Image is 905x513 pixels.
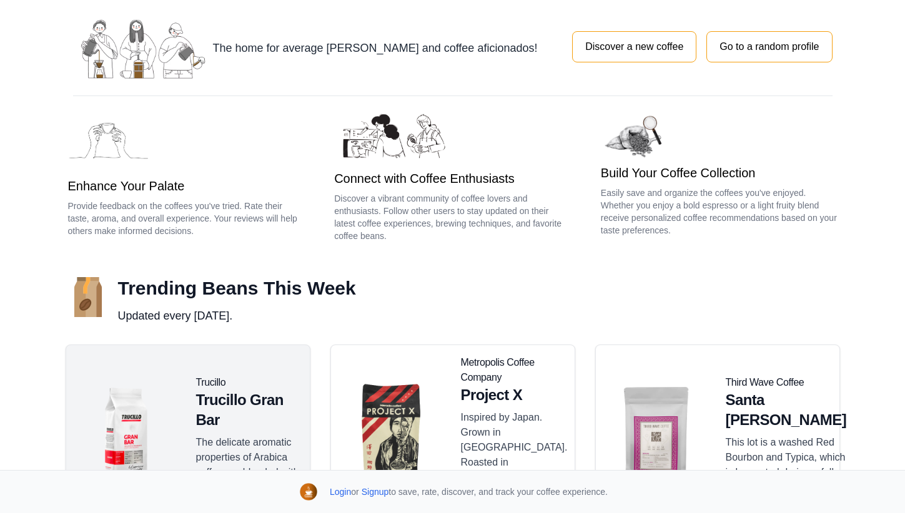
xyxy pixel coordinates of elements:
h1: Trucillo [196,375,300,390]
h3: Enhance Your Palate [68,177,305,195]
p: The home for average [PERSON_NAME] and coffee aficionados! [73,2,538,95]
h3: Connect with Coffee Enthusiasts [334,170,571,187]
img: Group-26.png [601,111,671,164]
h5: Project X [461,385,568,405]
a: Login [330,486,351,498]
p: Easily save and organize the coffees you've enjoyed. Whether you enjoy a bold espresso or a light... [601,187,838,237]
img: coffee-bean.png [68,277,108,317]
h2: Trending Beans This Week [118,277,838,300]
p: Discover a vibrant community of coffee lovers and enthusiasts. Follow other users to stay updated... [334,192,571,242]
button: Discover a new coffee [572,31,696,62]
p: This lot is a washed Red Bourbon and Typica, which is harvested during a full moon... [726,435,847,495]
h1: Metropolis Coffee Company [461,355,568,385]
p: Updated every [DATE]. [118,307,838,325]
img: favicon%202.png [300,483,317,501]
img: image-8.png [334,111,454,169]
h5: Santa [PERSON_NAME] [726,390,847,430]
h1: Third Wave Coffee [726,375,847,390]
a: Signup [362,486,389,498]
span: or to save, rate, discover, and track your coffee experience. [327,486,608,498]
p: The delicate aromatic properties of Arabica coffee are blended with the richness and the... [196,435,300,495]
h5: Trucillo Gran Bar [196,390,300,430]
h3: Build Your Coffee Collection [601,164,838,182]
p: Provide feedback on the coffees you've tried. Rate their taste, aroma, and overall experience. Yo... [68,200,305,237]
img: image.png [68,111,148,167]
img: image.png [73,2,213,95]
button: Go to a random profile [706,31,832,62]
